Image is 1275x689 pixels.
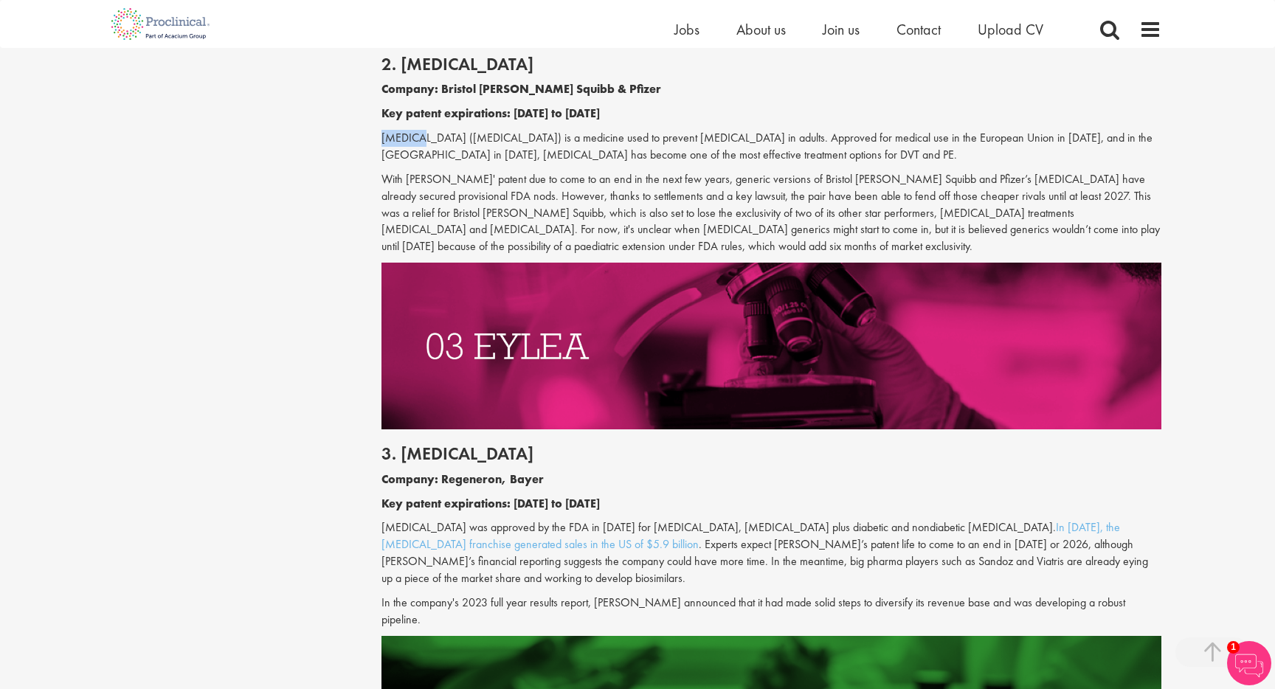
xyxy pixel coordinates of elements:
h2: 2. [MEDICAL_DATA] [381,55,1162,74]
p: [MEDICAL_DATA] ([MEDICAL_DATA]) is a medicine used to prevent [MEDICAL_DATA] in adults. Approved ... [381,130,1162,164]
b: Key patent expirations: [DATE] to [DATE] [381,496,600,511]
span: 1 [1227,641,1240,654]
a: About us [736,20,786,39]
img: Drugs with patents due to expire Eylea [381,263,1162,429]
b: Company: Regeneron, Bayer [381,471,544,487]
img: Chatbot [1227,641,1271,685]
h2: 3. [MEDICAL_DATA] [381,444,1162,463]
p: In the company's 2023 full year results report, [PERSON_NAME] announced that it had made solid st... [381,595,1162,629]
a: Upload CV [978,20,1043,39]
a: Contact [896,20,941,39]
b: Key patent expirations: [DATE] to [DATE] [381,105,600,121]
a: Join us [823,20,860,39]
b: Company: Bristol [PERSON_NAME] Squibb & Pfizer [381,81,661,97]
p: [MEDICAL_DATA] was approved by the FDA in [DATE] for [MEDICAL_DATA], [MEDICAL_DATA] plus diabetic... [381,519,1162,586]
a: Jobs [674,20,699,39]
a: In [DATE], the [MEDICAL_DATA] franchise generated sales in the US of $5.9 billion [381,519,1120,552]
p: With [PERSON_NAME]' patent due to come to an end in the next few years, generic versions of Brist... [381,171,1162,255]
